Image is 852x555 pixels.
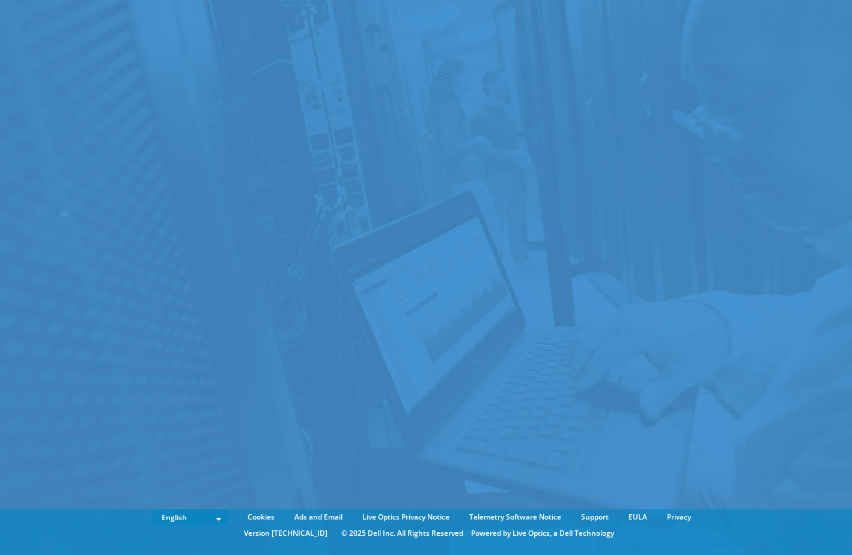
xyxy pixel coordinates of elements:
li: Version [TECHNICAL_ID] [238,527,333,540]
a: EULA [619,511,656,524]
a: Privacy [658,511,700,524]
a: Live Optics Privacy Notice [353,511,458,524]
a: Telemetry Software Notice [460,511,570,524]
a: Cookies [239,511,284,524]
a: Ads and Email [285,511,351,524]
a: Support [572,511,618,524]
li: Powered by Live Optics, a Dell Technology [471,527,614,540]
li: © 2025 Dell Inc. All Rights Reserved [335,527,469,540]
